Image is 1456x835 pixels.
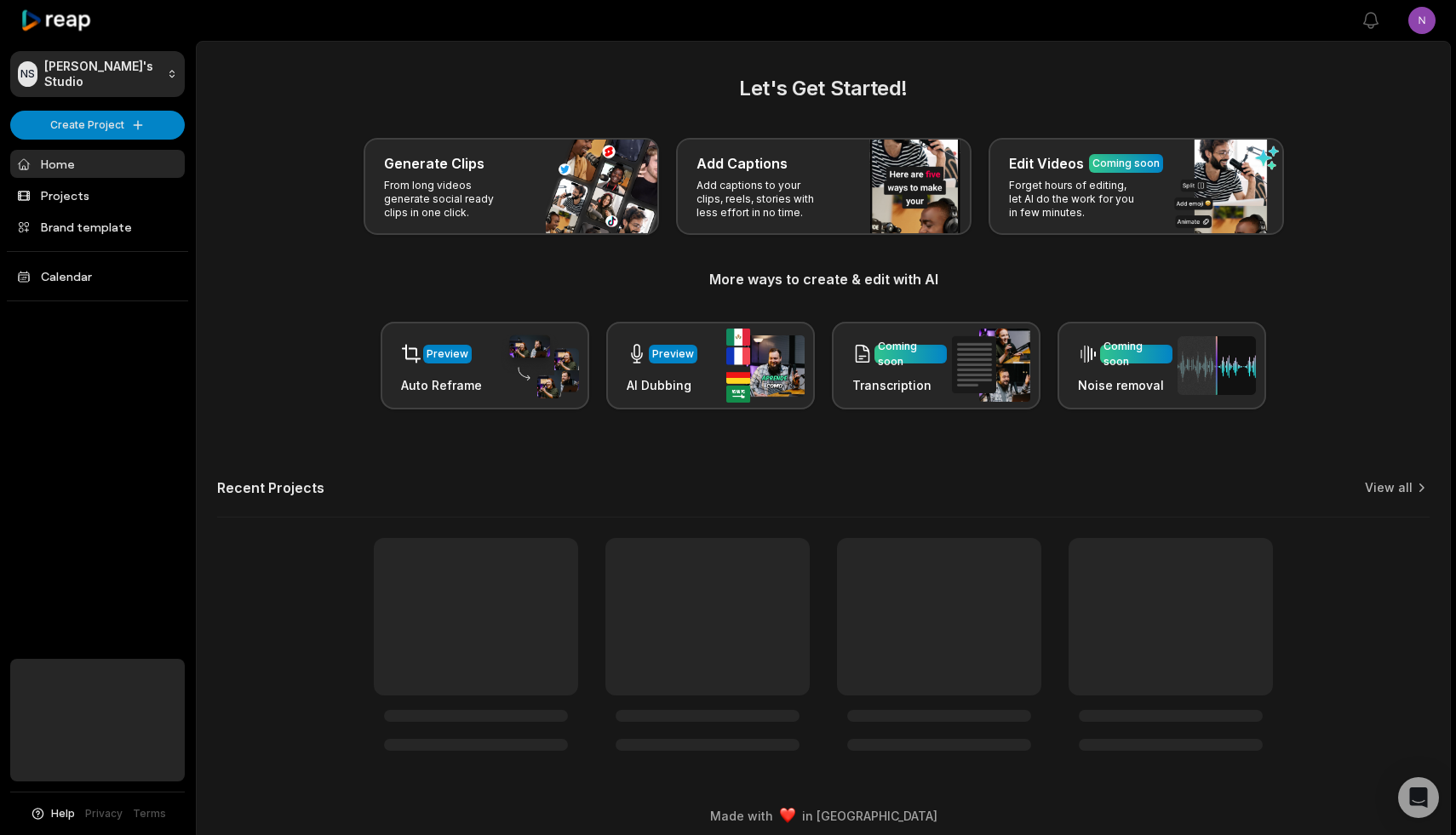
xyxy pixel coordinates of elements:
[780,808,795,823] img: heart emoji
[696,179,828,220] p: Add captions to your clips, reels, stories with less effort in no time.
[44,59,160,89] p: [PERSON_NAME]'s Studio
[1009,153,1084,174] h3: Edit Videos
[51,806,75,821] span: Help
[217,269,1430,289] h3: More ways to create & edit with AI
[85,806,123,821] a: Privacy
[1009,179,1141,220] p: Forget hours of editing, let AI do the work for you in few minutes.
[1178,336,1256,395] img: noise_removal.png
[10,213,185,241] a: Brand template
[384,153,484,174] h3: Generate Clips
[1078,376,1172,394] h3: Noise removal
[1365,479,1413,496] a: View all
[10,181,185,209] a: Projects
[30,806,75,821] button: Help
[501,333,579,399] img: auto_reframe.png
[10,262,185,290] a: Calendar
[627,376,697,394] h3: AI Dubbing
[212,807,1435,825] div: Made with in [GEOGRAPHIC_DATA]
[878,339,943,369] div: Coming soon
[384,179,516,220] p: From long videos generate social ready clips in one click.
[217,73,1430,104] h2: Let's Get Started!
[10,111,185,140] button: Create Project
[427,346,468,362] div: Preview
[952,329,1030,402] img: transcription.png
[726,329,805,403] img: ai_dubbing.png
[18,61,37,87] div: NS
[133,806,166,821] a: Terms
[217,479,324,496] h2: Recent Projects
[652,346,694,362] div: Preview
[1398,777,1439,818] div: Open Intercom Messenger
[401,376,482,394] h3: Auto Reframe
[1103,339,1169,369] div: Coming soon
[852,376,947,394] h3: Transcription
[10,150,185,178] a: Home
[696,153,788,174] h3: Add Captions
[1092,156,1160,171] div: Coming soon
